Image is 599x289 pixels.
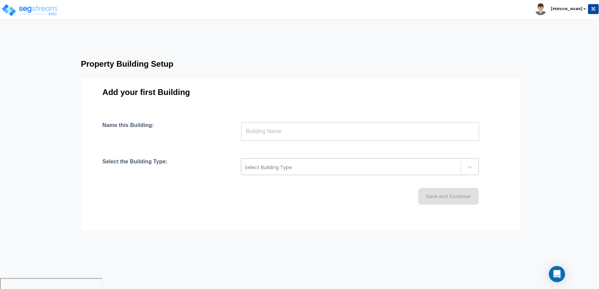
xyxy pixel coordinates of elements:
[102,88,499,97] h3: Add your first Building
[241,122,479,141] input: Building Name
[535,3,547,15] img: avatar.png
[102,158,168,175] h4: Select the Building Type:
[551,6,583,11] b: [PERSON_NAME]
[102,122,154,141] h4: Name this Building:
[1,3,58,17] img: logo_pro_r.png
[549,266,565,282] div: Open Intercom Messenger
[81,59,569,69] h3: Property Building Setup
